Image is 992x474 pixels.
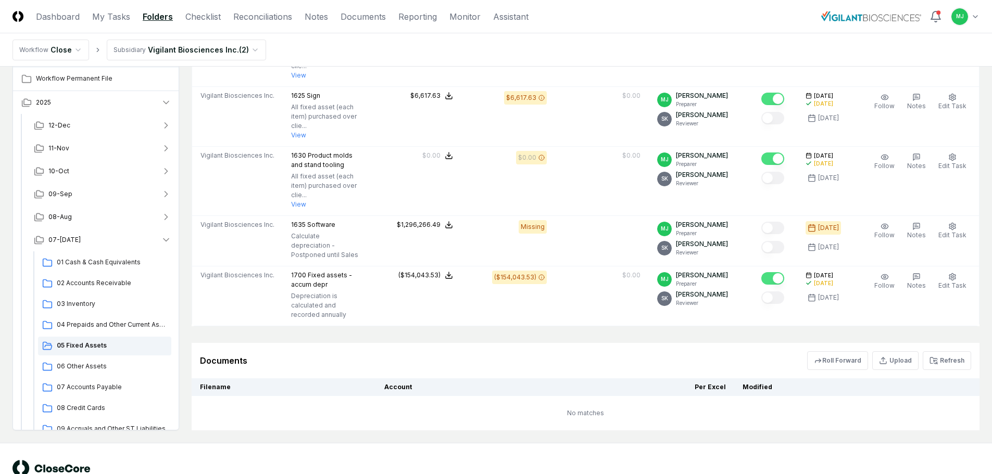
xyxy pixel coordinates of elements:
[38,316,171,335] a: 04 Prepaids and Other Current Assets
[676,229,728,237] p: Preparer
[422,151,453,160] button: $0.00
[233,10,292,23] a: Reconciliations
[907,281,926,289] span: Notes
[48,212,72,222] span: 08-Aug
[676,91,728,100] p: [PERSON_NAME]
[36,10,80,23] a: Dashboard
[57,424,167,433] span: 09 Accruals and Other ST Liabilities
[200,271,274,280] span: Vigilant Biosciences Inc.
[38,357,171,376] a: 06 Other Assets
[38,253,171,272] a: 01 Cash & Cash Equivalents
[818,113,839,123] div: [DATE]
[676,299,728,307] p: Reviewer
[38,399,171,418] a: 08 Credit Cards
[905,220,928,242] button: Notes
[200,91,274,100] span: Vigilant Biosciences Inc.
[12,11,23,22] img: Logo
[291,232,359,260] p: Calculate depreciation - Postponed until Sales
[26,228,180,251] button: 07-[DATE]
[907,162,926,170] span: Notes
[48,189,72,199] span: 09-Sep
[143,10,173,23] a: Folders
[200,354,247,367] div: Documents
[376,378,548,396] th: Account
[291,172,359,200] p: All fixed asset (each item) purchased over clie...
[907,102,926,110] span: Notes
[307,221,335,228] span: Software
[661,294,668,302] span: SK
[734,378,914,396] th: Modified
[341,10,386,23] a: Documents
[13,68,180,91] a: Workflow Permanent File
[26,206,180,228] button: 08-Aug
[57,403,167,413] span: 08 Credit Cards
[57,278,167,288] span: 02 Accounts Receivable
[26,114,180,137] button: 12-Dec
[761,112,784,124] button: Mark complete
[814,152,833,160] span: [DATE]
[12,40,266,60] nav: breadcrumb
[57,258,167,267] span: 01 Cash & Cash Equivalents
[936,271,969,292] button: Edit Task
[38,295,171,314] a: 03 Inventory
[814,160,833,168] div: [DATE]
[676,180,728,187] p: Reviewer
[305,10,328,23] a: Notes
[761,222,784,234] button: Mark complete
[291,151,353,169] span: Product molds and stand tooling
[398,10,437,23] a: Reporting
[761,93,784,105] button: Mark complete
[291,103,359,131] p: All fixed asset (each item) purchased over clie...
[185,10,221,23] a: Checklist
[872,220,897,242] button: Follow
[676,110,728,120] p: [PERSON_NAME]
[48,166,69,176] span: 10-Oct
[307,92,320,99] span: Sign
[938,231,966,239] span: Edit Task
[38,420,171,439] a: 09 Accruals and Other ST Liabilities
[26,160,180,183] button: 10-Oct
[291,271,352,288] span: Fixed assets - accum depr
[518,153,536,162] div: $0.00
[398,271,453,280] button: ($154,043.53)
[291,71,306,80] button: View
[57,320,167,329] span: 04 Prepaids and Other Current Assets
[422,151,441,160] div: $0.00
[622,271,641,280] div: $0.00
[907,231,926,239] span: Notes
[48,121,70,130] span: 12-Dec
[676,170,728,180] p: [PERSON_NAME]
[200,151,274,160] span: Vigilant Biosciences Inc.
[818,242,839,252] div: [DATE]
[661,244,668,252] span: SK
[676,249,728,257] p: Reviewer
[38,337,171,355] a: 05 Fixed Assets
[13,91,180,114] button: 2025
[676,151,728,160] p: [PERSON_NAME]
[291,200,306,209] button: View
[36,98,51,107] span: 2025
[818,223,839,233] div: [DATE]
[905,91,928,113] button: Notes
[923,351,971,370] button: Refresh
[761,172,784,184] button: Mark complete
[814,100,833,108] div: [DATE]
[19,45,48,55] div: Workflow
[938,162,966,170] span: Edit Task
[661,175,668,183] span: SK
[661,225,669,233] span: MJ
[48,144,69,153] span: 11-Nov
[676,280,728,288] p: Preparer
[26,137,180,160] button: 11-Nov
[761,291,784,304] button: Mark complete
[291,151,306,159] span: 1630
[676,290,728,299] p: [PERSON_NAME]
[291,92,305,99] span: 1625
[936,91,969,113] button: Edit Task
[291,221,306,228] span: 1635
[956,12,964,20] span: MJ
[761,152,784,165] button: Mark complete
[200,220,274,229] span: Vigilant Biosciences Inc.
[38,378,171,397] a: 07 Accounts Payable
[761,241,784,253] button: Mark complete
